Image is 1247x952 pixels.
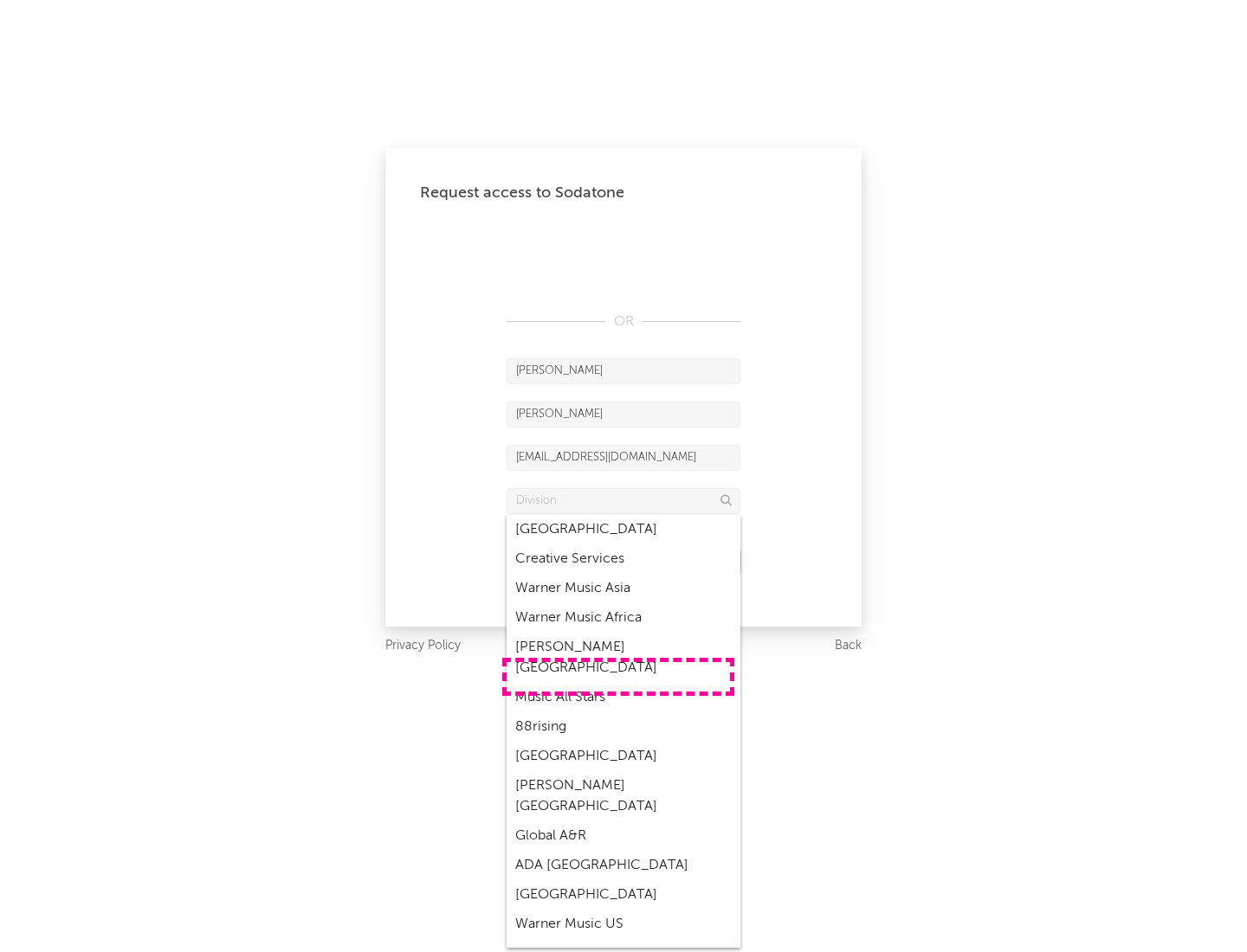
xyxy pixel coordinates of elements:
div: Creative Services [507,544,740,574]
div: [PERSON_NAME] [GEOGRAPHIC_DATA] [507,771,740,821]
input: Email [507,445,740,471]
div: Warner Music Asia [507,574,740,603]
div: Global A&R [507,821,740,851]
input: Last Name [507,402,740,428]
div: Request access to Sodatone [420,183,827,203]
div: ADA [GEOGRAPHIC_DATA] [507,851,740,880]
div: [PERSON_NAME] [GEOGRAPHIC_DATA] [507,633,740,683]
a: Back [835,635,862,657]
div: OR [507,312,740,332]
div: [GEOGRAPHIC_DATA] [507,880,740,910]
a: Privacy Policy [385,635,461,657]
input: First Name [507,358,740,384]
div: Warner Music Africa [507,603,740,633]
div: Music All Stars [507,683,740,712]
input: Division [507,488,740,514]
div: Warner Music US [507,910,740,939]
div: 88rising [507,712,740,742]
div: [GEOGRAPHIC_DATA] [507,742,740,771]
div: [GEOGRAPHIC_DATA] [507,515,740,544]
